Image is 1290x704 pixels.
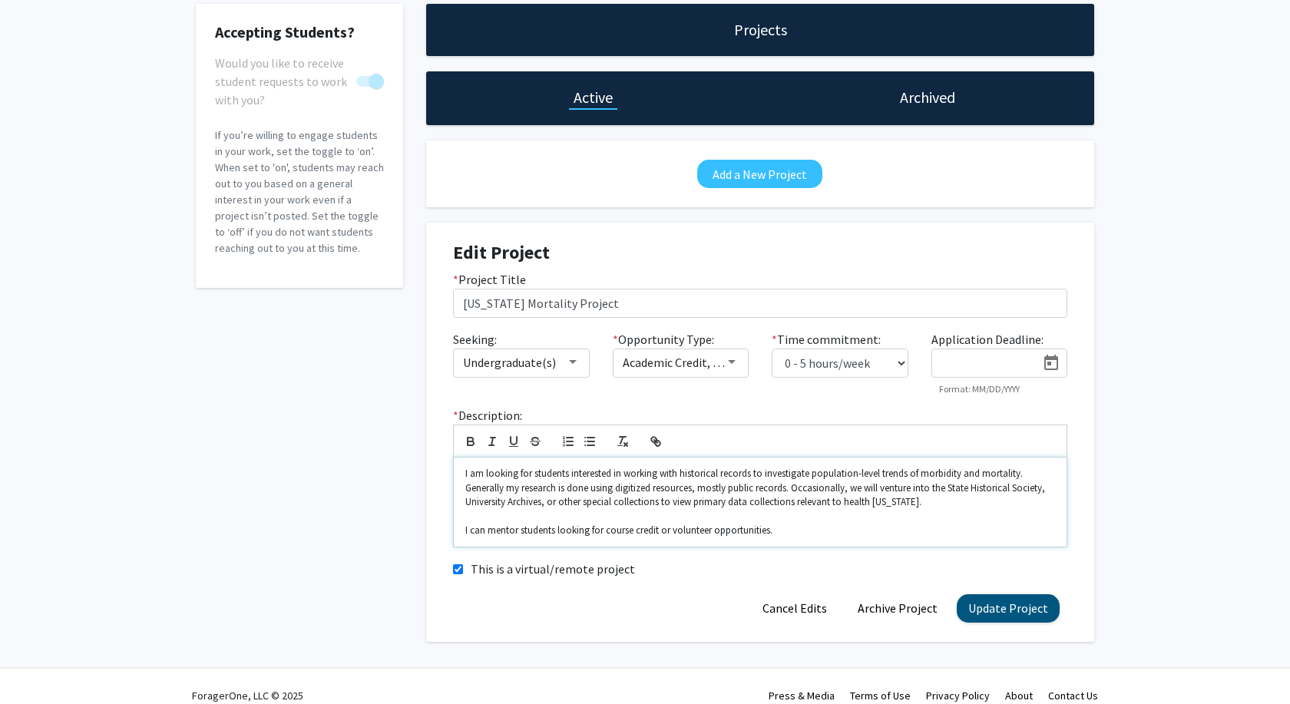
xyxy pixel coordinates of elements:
iframe: Chat [12,635,65,692]
label: Seeking: [453,330,497,349]
button: Open calendar [1036,349,1067,377]
button: Archive Project [846,594,949,623]
h1: Projects [734,19,787,41]
p: I can mentor students looking for course credit or volunteer opportunities. [465,524,1055,537]
p: I am looking for students interested in working with historical records to investigate population... [465,467,1055,509]
a: Privacy Policy [926,689,990,702]
a: Contact Us [1048,689,1098,702]
h1: Archived [900,87,955,108]
span: Academic Credit, Volunteer [623,355,765,370]
label: This is a virtual/remote project [471,560,635,578]
mat-hint: Format: MM/DD/YYYY [939,384,1020,395]
p: If you’re willing to engage students in your work, set the toggle to ‘on’. When set to 'on', stud... [215,127,384,256]
label: Opportunity Type: [613,330,714,349]
button: Update Project [957,594,1060,623]
span: Undergraduate(s) [463,355,556,370]
span: Would you like to receive student requests to work with you? [215,54,350,109]
button: Add a New Project [697,160,822,188]
button: Cancel Edits [751,594,838,623]
strong: Edit Project [453,240,550,264]
label: Time commitment: [772,330,881,349]
a: About [1005,689,1033,702]
label: Description: [453,406,522,425]
div: You cannot turn this off while you have active projects. [215,54,384,91]
h1: Active [574,87,613,108]
a: Terms of Use [850,689,911,702]
label: Application Deadline: [931,330,1044,349]
h2: Accepting Students? [215,23,384,41]
label: Project Title [453,270,526,289]
a: Press & Media [769,689,835,702]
